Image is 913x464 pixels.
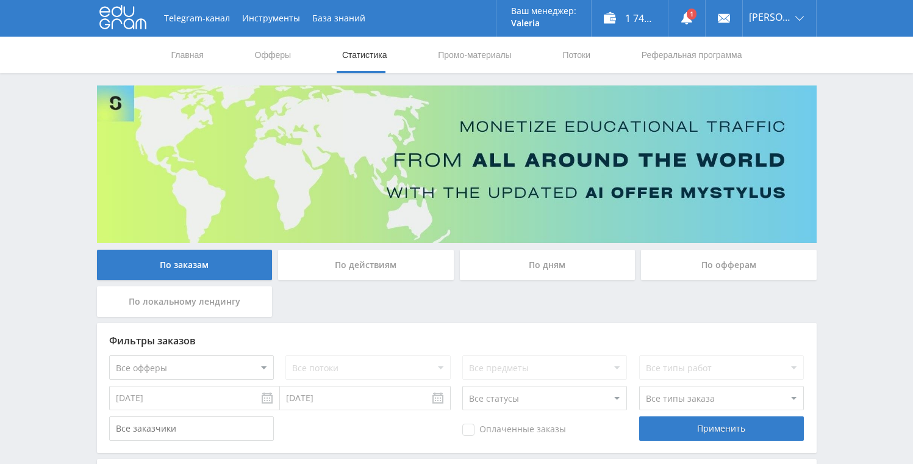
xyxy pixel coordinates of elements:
[97,286,273,317] div: По локальному лендингу
[278,250,454,280] div: По действиям
[561,37,592,73] a: Потоки
[254,37,293,73] a: Офферы
[460,250,636,280] div: По дням
[109,335,804,346] div: Фильтры заказов
[640,37,743,73] a: Реферальная программа
[639,416,804,441] div: Применить
[109,416,274,441] input: Все заказчики
[641,250,817,280] div: По офферам
[749,12,792,22] span: [PERSON_NAME]
[97,250,273,280] div: По заказам
[511,18,576,28] p: Valeria
[511,6,576,16] p: Ваш менеджер:
[437,37,512,73] a: Промо-материалы
[97,85,817,243] img: Banner
[341,37,388,73] a: Статистика
[170,37,205,73] a: Главная
[462,424,566,436] span: Оплаченные заказы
